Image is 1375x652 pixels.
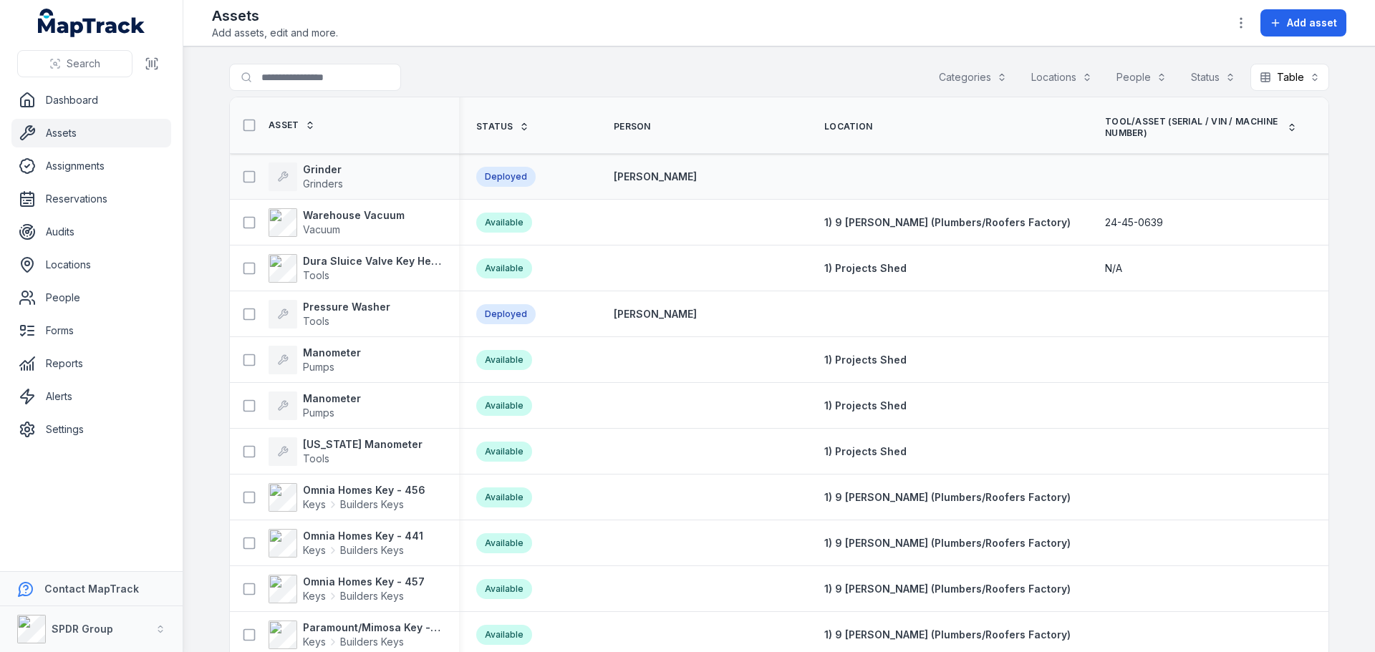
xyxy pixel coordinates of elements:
[269,346,361,374] a: ManometerPumps
[269,120,315,131] a: Asset
[269,162,343,191] a: GrinderGrinders
[1107,64,1176,91] button: People
[11,316,171,345] a: Forms
[269,483,425,512] a: Omnia Homes Key - 456KeysBuilders Keys
[476,258,532,278] div: Available
[11,250,171,279] a: Locations
[303,407,334,419] span: Pumps
[212,26,338,40] span: Add assets, edit and more.
[11,382,171,411] a: Alerts
[303,452,329,464] span: Tools
[824,490,1071,505] a: 1) 9 [PERSON_NAME] (Plumbers/Roofers Factory)
[476,213,532,233] div: Available
[269,208,405,237] a: Warehouse VacuumVacuum
[824,445,907,457] span: 1) Projects Shed
[67,57,100,71] span: Search
[303,346,361,360] strong: Manometer
[11,283,171,312] a: People
[269,391,361,420] a: ManometerPumps
[476,487,532,507] div: Available
[11,185,171,213] a: Reservations
[44,583,139,595] strong: Contact MapTrack
[476,579,532,599] div: Available
[824,582,1071,596] a: 1) 9 [PERSON_NAME] (Plumbers/Roofers Factory)
[303,543,326,558] span: Keys
[476,625,532,645] div: Available
[303,391,361,406] strong: Manometer
[1105,116,1297,139] a: Tool/Asset (Serial / VIN / Machine Number)
[1250,64,1329,91] button: Table
[11,218,171,246] a: Audits
[269,120,299,131] span: Asset
[340,635,404,649] span: Builders Keys
[476,121,529,132] a: Status
[476,350,532,370] div: Available
[303,483,425,497] strong: Omnia Homes Key - 456
[269,437,423,466] a: [US_STATE] ManometerTools
[1287,16,1337,30] span: Add asset
[476,121,513,132] span: Status
[303,254,442,268] strong: Dura Sluice Valve Key Heavy Duty 50mm-600mm
[11,415,171,444] a: Settings
[824,491,1071,503] span: 1) 9 [PERSON_NAME] (Plumbers/Roofers Factory)
[303,162,343,177] strong: Grinder
[824,628,1071,641] span: 1) 9 [PERSON_NAME] (Plumbers/Roofers Factory)
[269,621,442,649] a: Paramount/Mimosa Key - 1856KeysBuilders Keys
[11,152,171,180] a: Assignments
[269,254,442,283] a: Dura Sluice Valve Key Heavy Duty 50mm-600mmTools
[476,533,532,553] div: Available
[269,529,423,558] a: Omnia Homes Key - 441KeysBuilders Keys
[1105,116,1281,139] span: Tool/Asset (Serial / VIN / Machine Number)
[303,269,329,281] span: Tools
[303,177,343,190] span: Grinders
[614,307,697,321] a: [PERSON_NAME]
[340,543,404,558] span: Builders Keys
[303,529,423,543] strong: Omnia Homes Key - 441
[340,497,404,512] span: Builders Keys
[1182,64,1245,91] button: Status
[11,86,171,115] a: Dashboard
[38,9,145,37] a: MapTrack
[303,575,425,589] strong: Omnia Homes Key - 457
[476,396,532,416] div: Available
[340,589,404,603] span: Builders Keys
[824,261,907,276] a: 1) Projects Shed
[303,300,390,314] strong: Pressure Washer
[824,536,1071,550] a: 1) 9 [PERSON_NAME] (Plumbers/Roofers Factory)
[930,64,1016,91] button: Categories
[614,121,651,132] span: Person
[1105,215,1163,230] span: 24-45-0639
[212,6,338,26] h2: Assets
[269,300,390,329] a: Pressure WasherTools
[52,623,113,635] strong: SPDR Group
[17,50,132,77] button: Search
[824,121,872,132] span: Location
[614,170,697,184] a: [PERSON_NAME]
[476,167,536,187] div: Deployed
[824,537,1071,549] span: 1) 9 [PERSON_NAME] (Plumbers/Roofers Factory)
[824,444,907,459] a: 1) Projects Shed
[1022,64,1101,91] button: Locations
[476,442,532,462] div: Available
[303,361,334,373] span: Pumps
[824,354,907,366] span: 1) Projects Shed
[11,349,171,378] a: Reports
[824,399,907,412] span: 1) Projects Shed
[303,208,405,223] strong: Warehouse Vacuum
[476,304,536,324] div: Deployed
[303,315,329,327] span: Tools
[303,437,423,452] strong: [US_STATE] Manometer
[824,262,907,274] span: 1) Projects Shed
[1260,9,1346,37] button: Add asset
[1105,261,1122,276] span: N/A
[824,216,1071,228] span: 1) 9 [PERSON_NAME] (Plumbers/Roofers Factory)
[824,399,907,413] a: 1) Projects Shed
[824,628,1071,642] a: 1) 9 [PERSON_NAME] (Plumbers/Roofers Factory)
[303,497,326,512] span: Keys
[303,223,340,235] span: Vacuum
[303,589,326,603] span: Keys
[303,635,326,649] span: Keys
[303,621,442,635] strong: Paramount/Mimosa Key - 1856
